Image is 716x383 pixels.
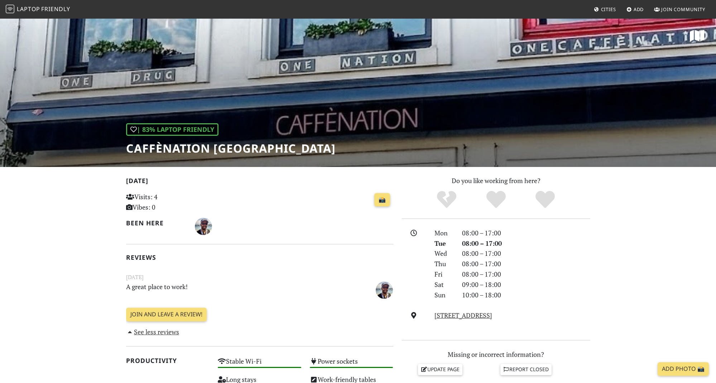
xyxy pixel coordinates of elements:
[126,327,179,336] a: See less reviews
[422,190,471,210] div: No
[458,269,595,279] div: 08:00 – 17:00
[418,364,462,375] a: Update page
[458,228,595,238] div: 08:00 – 17:00
[651,3,708,16] a: Join Community
[500,364,552,375] a: Report closed
[6,5,14,13] img: LaptopFriendly
[634,6,644,13] span: Add
[458,259,595,269] div: 08:00 – 17:00
[126,123,218,136] div: | 83% Laptop Friendly
[471,190,521,210] div: Yes
[376,282,393,299] img: 1065-carlos.jpg
[434,311,492,320] a: [STREET_ADDRESS]
[41,5,70,13] span: Friendly
[122,282,352,298] p: A great place to work!
[458,290,595,300] div: 10:00 – 18:00
[195,221,212,230] span: Carlos Monteiro
[430,259,457,269] div: Thu
[17,5,40,13] span: Laptop
[430,279,457,290] div: Sat
[306,355,398,374] div: Power sockets
[458,248,595,259] div: 08:00 – 17:00
[126,142,336,155] h1: Caffènation [GEOGRAPHIC_DATA]
[126,219,187,227] h2: Been here
[195,218,212,235] img: 1065-carlos.jpg
[430,269,457,279] div: Fri
[126,177,393,187] h2: [DATE]
[430,290,457,300] div: Sun
[430,248,457,259] div: Wed
[376,285,393,293] span: Carlos Monteiro
[402,349,590,360] p: Missing or incorrect information?
[126,308,207,321] a: Join and leave a review!
[213,355,306,374] div: Stable Wi-Fi
[430,228,457,238] div: Mon
[126,357,210,364] h2: Productivity
[520,190,570,210] div: Definitely!
[658,362,709,376] a: Add Photo 📸
[6,3,70,16] a: LaptopFriendly LaptopFriendly
[402,176,590,186] p: Do you like working from here?
[458,238,595,249] div: 08:00 – 17:00
[661,6,705,13] span: Join Community
[430,238,457,249] div: Tue
[591,3,619,16] a: Cities
[126,254,393,261] h2: Reviews
[122,273,398,282] small: [DATE]
[126,192,210,212] p: Visits: 4 Vibes: 0
[624,3,647,16] a: Add
[601,6,616,13] span: Cities
[374,193,390,207] a: 📸
[458,279,595,290] div: 09:00 – 18:00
